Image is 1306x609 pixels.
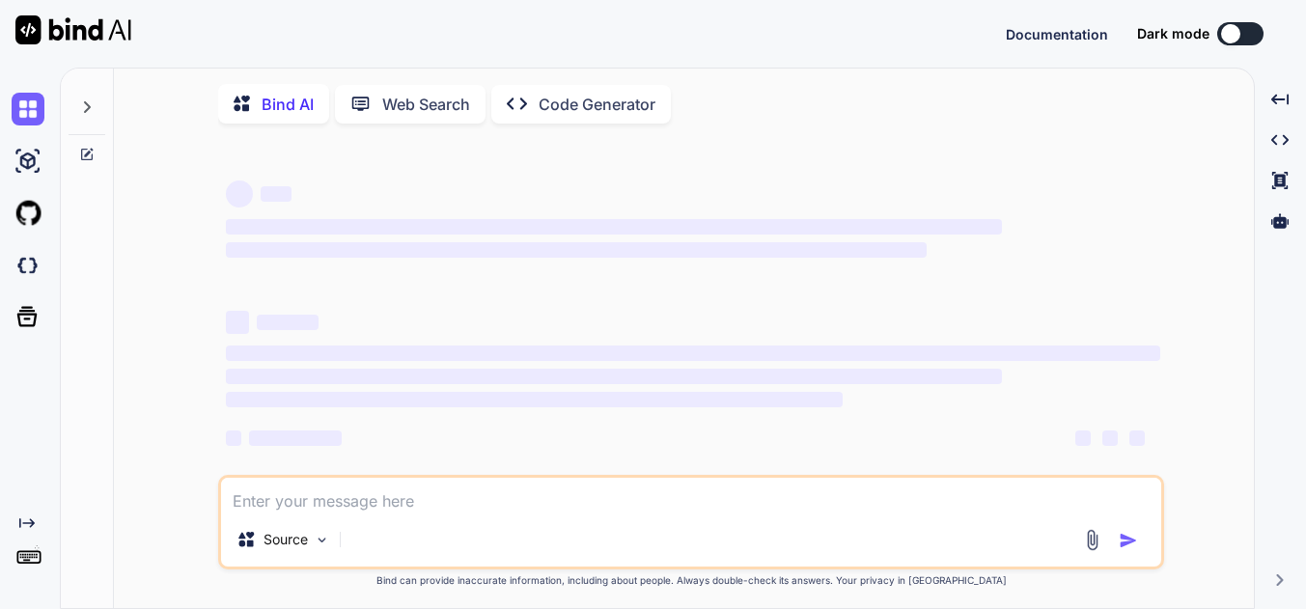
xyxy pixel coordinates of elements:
span: ‌ [226,180,253,208]
span: Dark mode [1137,24,1209,43]
img: chat [12,93,44,125]
span: Documentation [1006,26,1108,42]
p: Code Generator [539,93,655,116]
span: ‌ [1129,430,1145,446]
span: ‌ [226,430,241,446]
span: ‌ [226,242,927,258]
p: Source [264,530,308,549]
span: ‌ [249,430,342,446]
span: ‌ [226,369,1001,384]
img: githubLight [12,197,44,230]
button: Documentation [1006,24,1108,44]
img: icon [1119,531,1138,550]
img: ai-studio [12,145,44,178]
span: ‌ [226,219,1001,235]
span: ‌ [226,346,1160,361]
span: ‌ [261,186,292,202]
p: Web Search [382,93,470,116]
span: ‌ [226,392,843,407]
p: Bind AI [262,93,314,116]
span: ‌ [257,315,319,330]
span: ‌ [1075,430,1091,446]
img: attachment [1081,529,1103,551]
p: Bind can provide inaccurate information, including about people. Always double-check its answers.... [218,573,1164,588]
img: darkCloudIdeIcon [12,249,44,282]
span: ‌ [226,311,249,334]
img: Bind AI [15,15,131,44]
img: Pick Models [314,532,330,548]
span: ‌ [1102,430,1118,446]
